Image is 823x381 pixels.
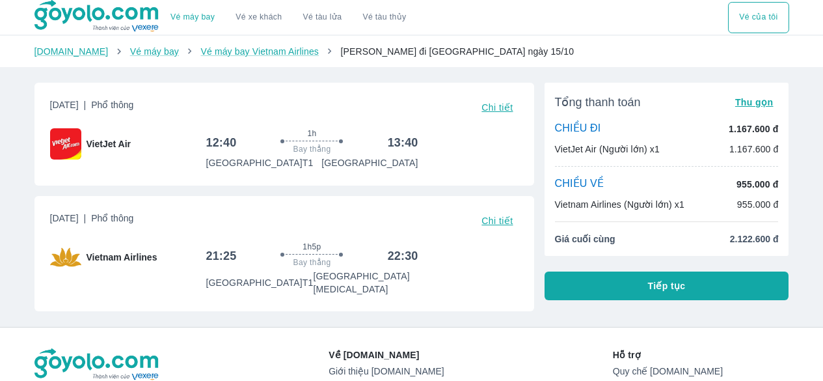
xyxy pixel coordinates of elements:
div: choose transportation mode [160,2,416,33]
p: Vietnam Airlines (Người lớn) x1 [555,198,684,211]
span: Phổ thông [91,100,133,110]
p: [GEOGRAPHIC_DATA] T1 [206,156,313,169]
p: VietJet Air (Người lớn) x1 [555,143,660,156]
button: Thu gọn [730,93,779,111]
span: [DATE] [50,98,134,117]
span: [DATE] [50,212,134,230]
button: Vé tàu thủy [352,2,416,33]
span: 1h5p [303,242,321,252]
span: Chi tiết [481,216,513,226]
span: Vietnam Airlines [87,251,157,264]
a: Vé xe khách [236,12,282,22]
h6: 21:25 [206,248,236,264]
button: Vé của tôi [728,2,789,33]
img: logo [34,348,161,381]
span: Giá cuối cùng [555,233,615,246]
h6: 12:40 [206,135,236,150]
span: Bay thẳng [293,144,331,154]
p: [GEOGRAPHIC_DATA] [321,156,418,169]
button: Chi tiết [476,212,518,230]
p: 955.000 đ [736,178,778,191]
a: [DOMAIN_NAME] [34,46,109,57]
span: Tổng thanh toán [555,94,641,110]
span: Tiếp tục [648,279,686,292]
span: Thu gọn [735,97,774,107]
p: 1.167.600 đ [729,122,778,135]
div: choose transportation mode [728,2,789,33]
a: Vé máy bay Vietnam Airlines [200,46,319,57]
a: Vé máy bay [130,46,179,57]
p: [GEOGRAPHIC_DATA] [MEDICAL_DATA] [313,270,418,296]
p: 1.167.600 đ [729,143,779,156]
a: Giới thiệu [DOMAIN_NAME] [329,366,444,376]
button: Chi tiết [476,98,518,117]
h6: 22:30 [388,248,418,264]
a: Vé tàu lửa [293,2,353,33]
span: VietJet Air [87,137,131,150]
h6: 13:40 [388,135,418,150]
p: CHIỀU VỀ [555,177,604,191]
span: 2.122.600 đ [730,233,779,246]
a: Quy chế [DOMAIN_NAME] [613,366,789,376]
nav: breadcrumb [34,45,789,58]
span: | [84,100,87,110]
p: 955.000 đ [737,198,779,211]
p: Về [DOMAIN_NAME] [329,348,444,361]
span: [PERSON_NAME] đi [GEOGRAPHIC_DATA] ngày 15/10 [340,46,574,57]
span: Phổ thông [91,213,133,223]
p: CHIỀU ĐI [555,122,601,136]
a: Vé máy bay [170,12,215,22]
p: Hỗ trợ [613,348,789,361]
span: Chi tiết [481,102,513,113]
span: Bay thẳng [293,257,331,268]
span: 1h [307,128,316,139]
p: [GEOGRAPHIC_DATA] T1 [206,276,313,289]
button: Tiếp tục [545,272,789,300]
span: | [84,213,87,223]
